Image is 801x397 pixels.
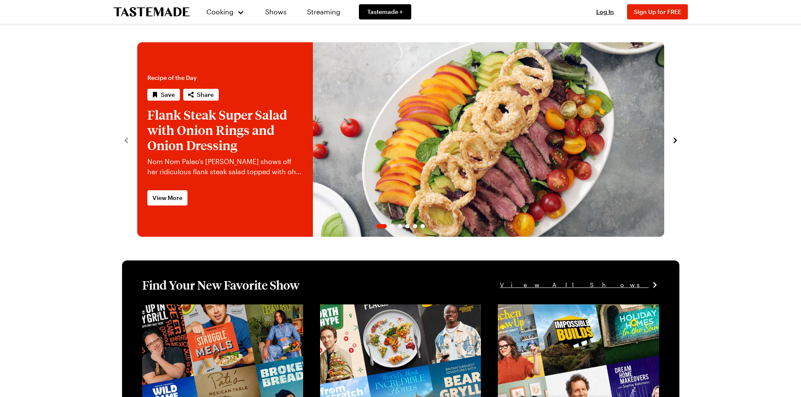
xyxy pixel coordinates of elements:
span: View More [152,194,182,202]
a: View full content for [object Object] [320,305,435,313]
button: Sign Up for FREE [627,4,688,19]
span: Tastemade + [367,8,403,16]
a: View More [147,190,187,205]
span: Cooking [206,8,234,16]
button: navigate to next item [671,134,679,145]
button: Save recipe [147,89,180,101]
span: Go to slide 1 [376,224,387,228]
div: 1 / 6 [137,42,664,237]
span: Go to slide 5 [413,224,417,228]
span: Log In [596,8,614,15]
h1: Find Your New Favorite Show [142,277,299,293]
a: Tastemade + [359,4,411,19]
span: View All Shows [500,280,649,290]
span: Go to slide 6 [421,224,425,228]
a: View full content for [object Object] [142,305,258,313]
span: Go to slide 3 [398,224,402,228]
button: navigate to previous item [122,134,130,145]
span: Go to slide 2 [390,224,394,228]
span: Save [161,90,175,99]
span: Go to slide 4 [405,224,410,228]
a: To Tastemade Home Page [114,7,190,17]
button: Cooking [206,2,245,22]
span: Sign Up for FREE [634,8,681,15]
button: Share [183,89,219,101]
a: View All Shows [500,280,659,290]
span: Share [197,90,214,99]
a: View full content for [object Object] [498,305,613,313]
button: Log In [588,8,622,16]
